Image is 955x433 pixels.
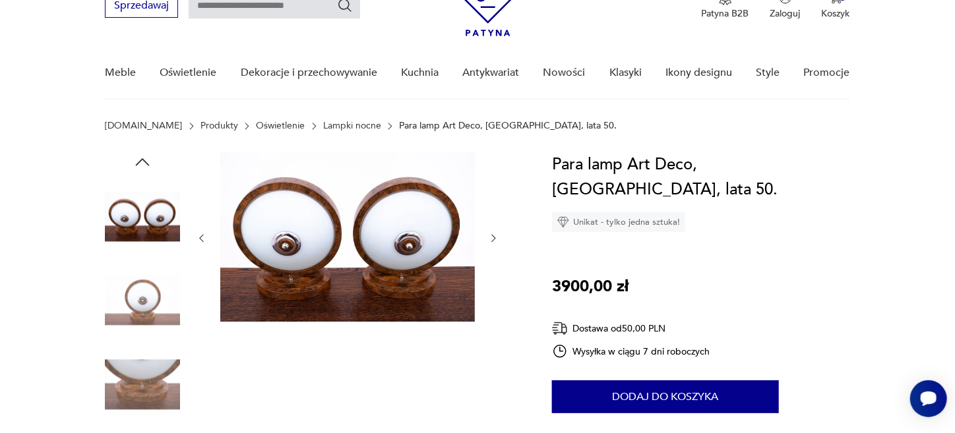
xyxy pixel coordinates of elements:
iframe: Smartsupp widget button [910,380,947,417]
a: Promocje [804,47,850,98]
a: [DOMAIN_NAME] [105,121,182,131]
div: Unikat - tylko jedna sztuka! [552,212,685,232]
a: Sprzedawaj [105,2,178,11]
p: Koszyk [822,7,850,20]
img: Ikona dostawy [552,320,568,337]
img: Zdjęcie produktu Para lamp Art Deco, Polska, lata 50. [105,347,180,422]
img: Zdjęcie produktu Para lamp Art Deco, Polska, lata 50. [220,152,475,322]
button: Dodaj do koszyka [552,380,779,413]
a: Oświetlenie [160,47,217,98]
p: Zaloguj [770,7,801,20]
img: Zdjęcie produktu Para lamp Art Deco, Polska, lata 50. [105,263,180,338]
div: Dostawa od 50,00 PLN [552,320,710,337]
a: Ikony designu [665,47,732,98]
a: Antykwariat [462,47,519,98]
a: Nowości [543,47,586,98]
a: Produkty [200,121,238,131]
a: Oświetlenie [256,121,305,131]
div: Wysyłka w ciągu 7 dni roboczych [552,343,710,359]
a: Kuchnia [401,47,439,98]
img: Ikona diamentu [557,216,569,228]
a: Klasyki [609,47,642,98]
p: 3900,00 zł [552,274,629,299]
p: Patyna B2B [702,7,749,20]
img: Zdjęcie produktu Para lamp Art Deco, Polska, lata 50. [105,179,180,254]
a: Meble [105,47,136,98]
a: Lampki nocne [323,121,381,131]
a: Style [756,47,780,98]
p: Para lamp Art Deco, [GEOGRAPHIC_DATA], lata 50. [399,121,617,131]
a: Dekoracje i przechowywanie [241,47,377,98]
h1: Para lamp Art Deco, [GEOGRAPHIC_DATA], lata 50. [552,152,850,202]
